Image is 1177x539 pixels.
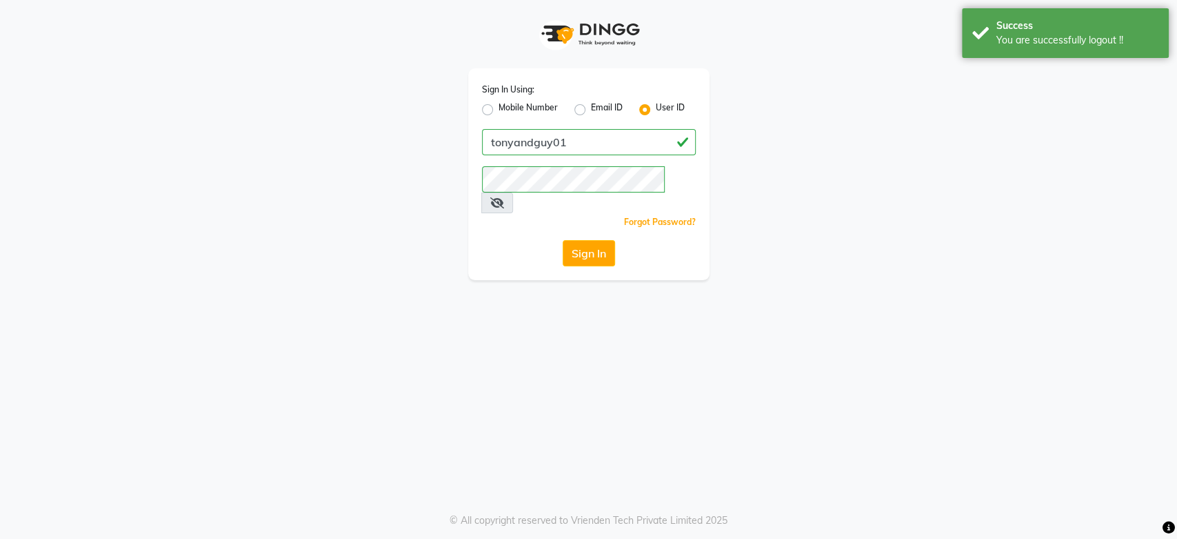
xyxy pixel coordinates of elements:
img: logo1.svg [534,14,644,55]
button: Sign In [563,240,615,266]
input: Username [482,166,665,193]
label: User ID [656,101,685,118]
label: Sign In Using: [482,84,534,96]
a: Forgot Password? [624,217,696,227]
div: You are successfully logout !! [996,33,1158,48]
div: Success [996,19,1158,33]
label: Email ID [591,101,623,118]
label: Mobile Number [499,101,558,118]
input: Username [482,129,696,155]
